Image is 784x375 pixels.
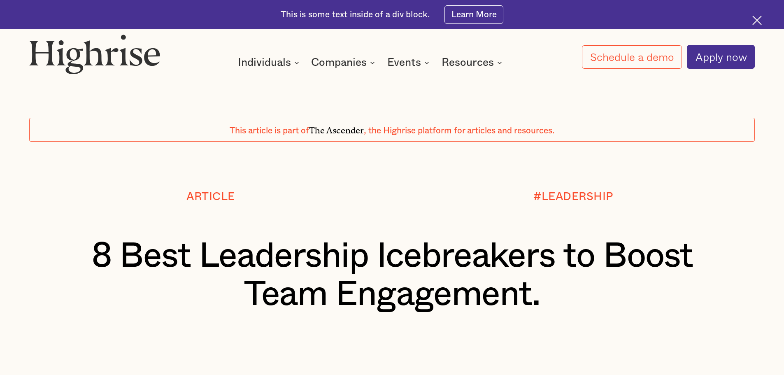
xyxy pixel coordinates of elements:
[752,16,762,25] img: Cross icon
[238,58,291,68] div: Individuals
[687,45,755,69] a: Apply now
[387,58,432,68] div: Events
[442,58,505,68] div: Resources
[238,58,302,68] div: Individuals
[311,58,367,68] div: Companies
[442,58,494,68] div: Resources
[444,5,503,24] a: Learn More
[582,45,682,69] a: Schedule a demo
[186,191,235,203] div: Article
[309,123,364,133] span: The Ascender
[29,34,160,74] img: Highrise logo
[311,58,377,68] div: Companies
[60,237,725,314] h1: 8 Best Leadership Icebreakers to Boost Team Engagement.
[533,191,613,203] div: #LEADERSHIP
[281,9,430,21] div: This is some text inside of a div block.
[364,126,554,135] span: , the Highrise platform for articles and resources.
[387,58,421,68] div: Events
[230,126,309,135] span: This article is part of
